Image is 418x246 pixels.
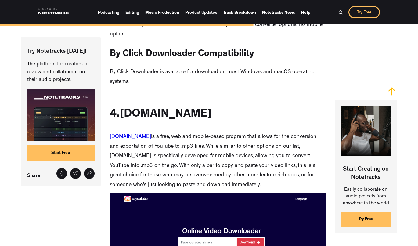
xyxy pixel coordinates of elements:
[262,8,295,17] a: Notetracks News
[27,171,43,180] p: Share
[348,6,380,18] a: Try Free
[110,107,211,122] h2: 4.
[98,8,119,17] a: Podcasting
[125,8,139,17] a: Editing
[27,48,95,56] p: Try Notetracks [DATE]!
[335,186,397,207] p: Easily collaborate on audio projects from anywhere in the world
[110,49,254,60] h3: By Click Downloader Compatibility
[335,161,397,182] p: Start Creating on Notetracks
[120,109,211,120] strong: [DOMAIN_NAME]
[27,60,95,84] p: The platform for creators to review and collaborate on their audio projects.
[341,212,391,227] a: Try Free
[110,134,151,140] a: [DOMAIN_NAME]
[70,168,81,179] a: Tweet
[27,145,95,161] a: Start Free
[110,132,326,190] p: is a free, web and mobile-based program that allows for the conversion and exportation of YouTube...
[110,68,326,87] p: By Click Downloader is available for download on most Windows and macOS operating systems.
[338,10,343,15] img: Search Bar
[223,8,256,17] a: Track Breakdown
[87,171,92,176] img: Share link icon
[56,168,67,179] a: Share on Facebook
[301,8,310,17] a: Help
[185,8,217,17] a: Product Updates
[145,8,179,17] a: Music Production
